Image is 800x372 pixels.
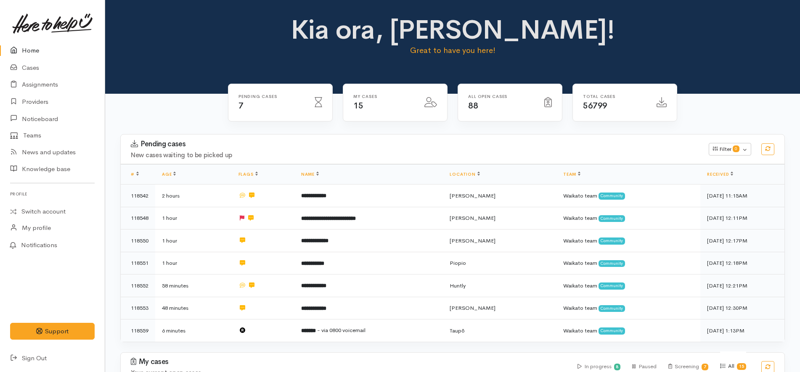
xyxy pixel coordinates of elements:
[468,100,478,111] span: 88
[556,252,700,274] td: Waikato team
[155,252,232,274] td: 1 hour
[450,237,495,244] span: [PERSON_NAME]
[583,94,646,99] h6: Total cases
[155,319,232,342] td: 6 minutes
[155,207,232,230] td: 1 hour
[700,319,784,342] td: [DATE] 1:13PM
[450,214,495,222] span: [PERSON_NAME]
[700,252,784,274] td: [DATE] 12:18PM
[131,152,699,159] h4: New cases waiting to be picked up
[121,185,155,207] td: 118542
[709,143,751,156] button: Filter0
[599,215,625,222] span: Community
[238,94,305,99] h6: Pending cases
[131,358,567,366] h3: My cases
[599,193,625,199] span: Community
[563,171,580,177] a: Team
[700,185,784,207] td: [DATE] 11:15AM
[121,252,155,274] td: 118551
[238,100,244,111] span: 7
[131,140,699,148] h3: Pending cases
[556,230,700,252] td: Waikato team
[238,171,258,177] a: Flags
[450,259,466,266] span: Piopio
[162,171,176,177] a: Age
[155,230,232,252] td: 1 hour
[450,282,466,289] span: Huntly
[700,297,784,319] td: [DATE] 12:30PM
[599,237,625,244] span: Community
[599,260,625,267] span: Community
[155,274,232,297] td: 58 minutes
[450,327,465,334] span: Taupō
[599,305,625,312] span: Community
[700,230,784,252] td: [DATE] 12:17PM
[556,207,700,230] td: Waikato team
[353,94,414,99] h6: My cases
[450,304,495,311] span: [PERSON_NAME]
[616,364,618,369] b: 8
[121,274,155,297] td: 118552
[707,171,733,177] a: Received
[704,364,706,369] b: 7
[556,319,700,342] td: Waikato team
[700,207,784,230] td: [DATE] 12:11PM
[121,319,155,342] td: 118559
[450,192,495,199] span: [PERSON_NAME]
[131,171,139,177] a: #
[155,185,232,207] td: 2 hours
[556,274,700,297] td: Waikato team
[450,171,479,177] a: Location
[155,297,232,319] td: 48 minutes
[301,171,319,177] a: Name
[468,94,534,99] h6: All Open cases
[739,364,744,369] b: 15
[317,327,366,334] span: - via 0800 voicemail
[10,188,95,200] h6: Profile
[289,45,616,56] p: Great to have you here!
[121,230,155,252] td: 118550
[733,145,739,152] span: 0
[121,297,155,319] td: 118553
[10,323,95,340] button: Support
[121,207,155,230] td: 118548
[353,100,363,111] span: 15
[556,297,700,319] td: Waikato team
[599,327,625,334] span: Community
[700,274,784,297] td: [DATE] 12:21PM
[583,100,607,111] span: 56799
[289,15,616,45] h1: Kia ora, [PERSON_NAME]!
[599,282,625,289] span: Community
[556,185,700,207] td: Waikato team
